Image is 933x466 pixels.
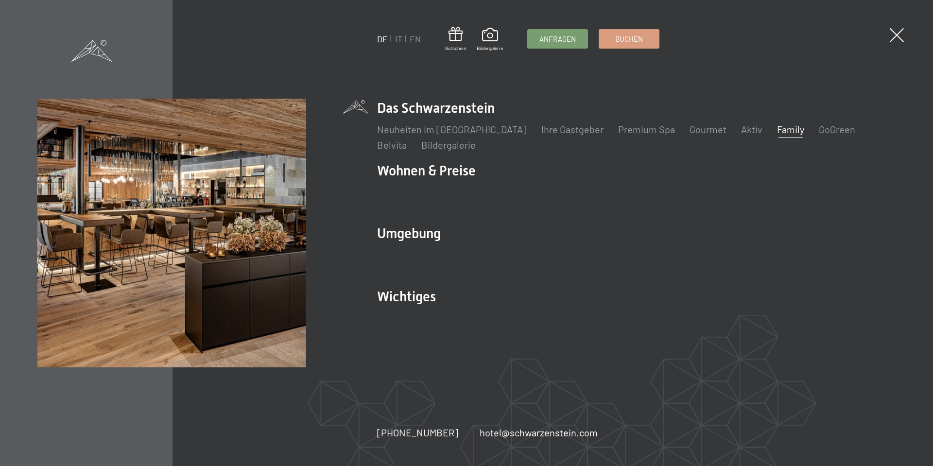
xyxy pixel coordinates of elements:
[395,34,402,44] a: IT
[777,123,804,135] a: Family
[615,34,643,44] span: Buchen
[528,30,587,48] a: Anfragen
[377,123,527,135] a: Neuheiten im [GEOGRAPHIC_DATA]
[539,34,576,44] span: Anfragen
[480,426,598,439] a: hotel@schwarzenstein.com
[819,123,855,135] a: GoGreen
[377,139,407,151] a: Belvita
[445,27,466,52] a: Gutschein
[541,123,604,135] a: Ihre Gastgeber
[477,45,503,52] span: Bildergalerie
[421,139,476,151] a: Bildergalerie
[445,45,466,52] span: Gutschein
[690,123,726,135] a: Gourmet
[477,28,503,52] a: Bildergalerie
[618,123,675,135] a: Premium Spa
[377,427,458,438] span: [PHONE_NUMBER]
[377,34,388,44] a: DE
[741,123,762,135] a: Aktiv
[377,426,458,439] a: [PHONE_NUMBER]
[599,30,659,48] a: Buchen
[410,34,421,44] a: EN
